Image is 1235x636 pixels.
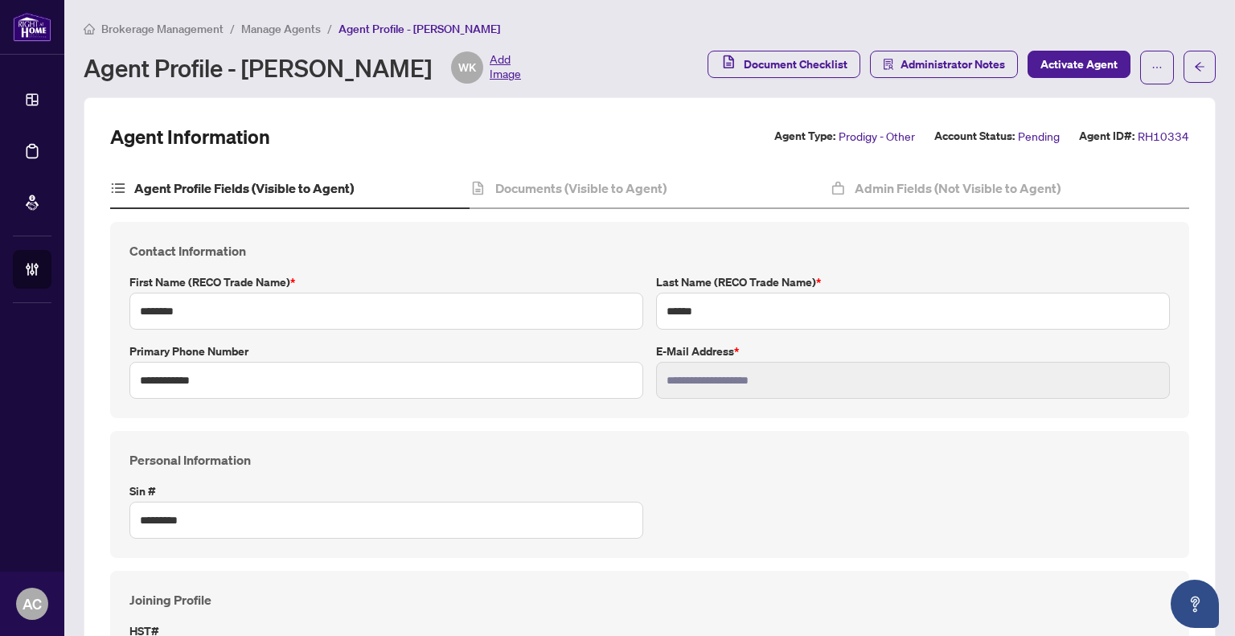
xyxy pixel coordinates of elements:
span: Document Checklist [744,51,847,77]
h4: Documents (Visible to Agent) [495,178,667,198]
span: Pending [1018,127,1060,146]
label: Account Status: [934,127,1015,146]
span: solution [883,59,894,70]
span: home [84,23,95,35]
label: Agent ID#: [1079,127,1134,146]
span: AC [23,593,42,615]
span: arrow-left [1194,61,1205,72]
span: RH10334 [1138,127,1189,146]
span: Add Image [490,51,521,84]
div: Agent Profile - [PERSON_NAME] [84,51,521,84]
h4: Agent Profile Fields (Visible to Agent) [134,178,354,198]
h2: Agent Information [110,124,270,150]
span: Administrator Notes [901,51,1005,77]
img: logo [13,12,51,42]
span: ellipsis [1151,62,1163,73]
label: Agent Type: [774,127,835,146]
li: / [230,19,235,38]
label: Sin # [129,482,643,500]
span: Activate Agent [1040,51,1118,77]
span: Brokerage Management [101,22,224,36]
button: Administrator Notes [870,51,1018,78]
label: Primary Phone Number [129,343,643,360]
h4: Personal Information [129,450,1170,470]
h4: Admin Fields (Not Visible to Agent) [855,178,1061,198]
label: First Name (RECO Trade Name) [129,273,643,291]
span: Manage Agents [241,22,321,36]
h4: Joining Profile [129,590,1170,609]
label: Last Name (RECO Trade Name) [656,273,1170,291]
li: / [327,19,332,38]
span: WK [458,59,476,76]
h4: Contact Information [129,241,1170,261]
label: E-mail Address [656,343,1170,360]
button: Open asap [1171,580,1219,628]
button: Document Checklist [708,51,860,78]
span: Prodigy - Other [839,127,915,146]
button: Activate Agent [1028,51,1130,78]
span: Agent Profile - [PERSON_NAME] [338,22,500,36]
